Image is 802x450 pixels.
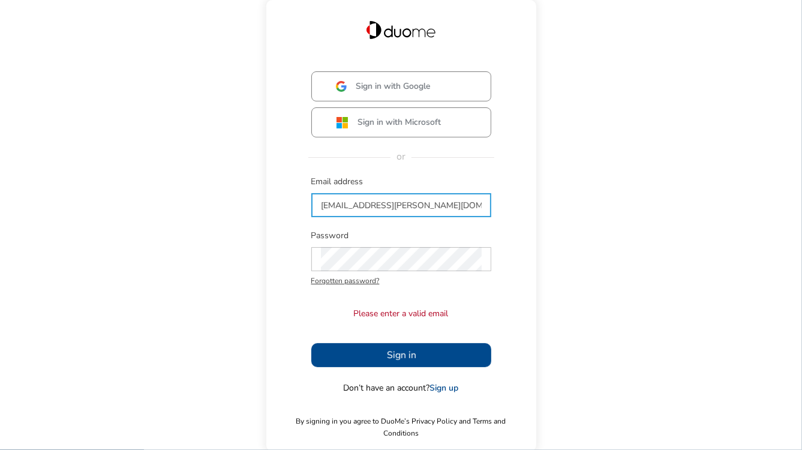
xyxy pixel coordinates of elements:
[311,71,491,101] button: Sign in with Google
[336,81,347,92] img: google.svg
[430,382,459,394] a: Sign up
[356,80,431,92] span: Sign in with Google
[311,230,491,242] span: Password
[311,275,491,287] span: Forgotten password?
[311,176,491,188] span: Email address
[344,382,459,394] span: Don’t have an account?
[386,348,416,362] span: Sign in
[311,107,491,137] button: Sign in with Microsoft
[391,150,411,163] span: or
[311,343,491,367] button: Sign in
[367,21,436,39] img: Duome
[358,116,441,128] span: Sign in with Microsoft
[354,308,449,320] p: Please enter a valid email
[278,415,524,439] span: By signing in you agree to DuoMe’s Privacy Policy and Terms and Conditions
[336,116,349,129] img: ms.svg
